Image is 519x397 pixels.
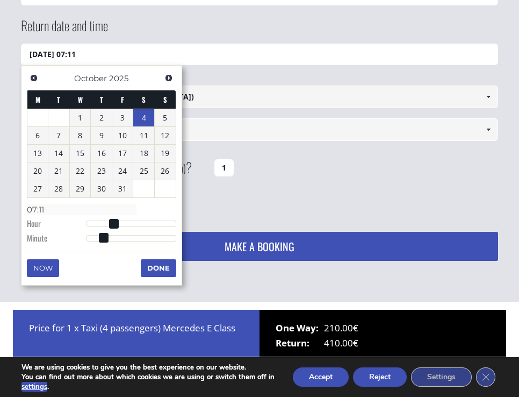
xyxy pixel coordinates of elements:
[27,232,86,246] dt: Minute
[91,180,112,197] a: 30
[112,145,133,162] a: 17
[78,94,83,105] span: Wednesday
[109,73,128,83] span: 2025
[70,162,91,180] a: 22
[91,109,112,126] a: 2
[91,145,112,162] a: 16
[48,162,69,180] a: 21
[155,109,176,126] a: 5
[70,109,91,126] a: 1
[27,145,48,162] a: 13
[259,310,506,358] div: 210.00€ 410.00€
[21,118,499,141] input: Select drop-off location
[48,145,69,162] a: 14
[21,382,47,392] button: settings
[27,71,41,86] a: Previous
[155,145,176,162] a: 19
[91,127,112,144] a: 9
[163,94,167,105] span: Sunday
[21,16,108,44] label: Return date and time
[70,145,91,162] a: 15
[112,109,133,126] a: 3
[293,367,349,387] button: Accept
[27,127,48,144] a: 6
[162,71,176,86] a: Next
[27,180,48,197] a: 27
[27,259,59,277] button: Now
[27,218,86,232] dt: Hour
[70,127,91,144] a: 8
[133,162,154,180] a: 25
[276,321,324,336] span: One Way:
[142,94,146,105] span: Saturday
[133,127,154,144] a: 11
[91,162,112,180] a: 23
[112,127,133,144] a: 10
[35,94,40,105] span: Monday
[21,372,275,392] p: You can find out more about which cookies we are using or switch them off in .
[155,162,176,180] a: 26
[121,94,124,105] span: Friday
[133,109,154,126] a: 4
[57,94,60,105] span: Tuesday
[276,336,324,351] span: Return:
[48,180,69,197] a: 28
[112,180,133,197] a: 31
[21,86,499,108] input: Select pickup location
[74,73,107,83] span: October
[480,86,498,108] a: Show All Items
[48,127,69,144] a: 7
[100,94,103,105] span: Thursday
[353,367,407,387] button: Reject
[480,118,498,141] a: Show All Items
[112,162,133,180] a: 24
[70,180,91,197] a: 29
[141,259,176,277] button: Done
[27,162,48,180] a: 20
[155,127,176,144] a: 12
[476,367,495,387] button: Close GDPR Cookie Banner
[164,74,173,82] span: Next
[30,74,38,82] span: Previous
[411,367,472,387] button: Settings
[13,310,259,358] div: Price for 1 x Taxi (4 passengers) Mercedes E Class
[21,363,275,372] p: We are using cookies to give you the best experience on our website.
[21,232,499,261] button: MAKE A BOOKING
[133,145,154,162] a: 18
